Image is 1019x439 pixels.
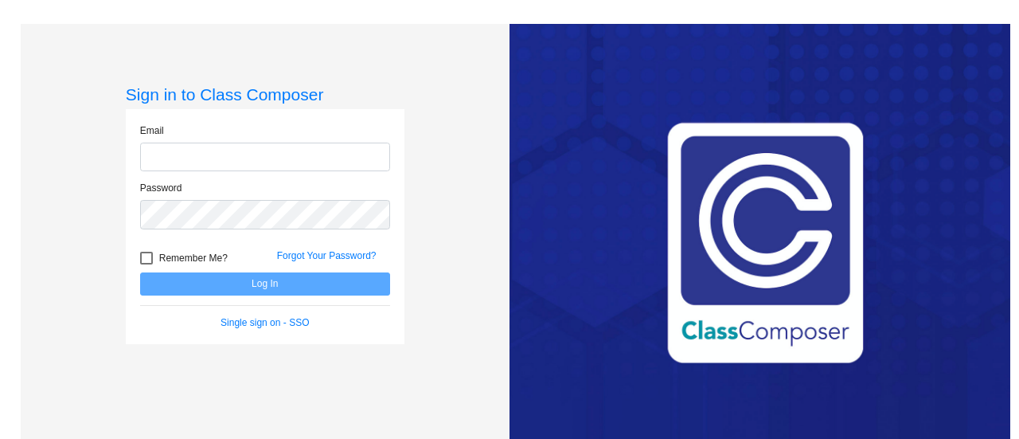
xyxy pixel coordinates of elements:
[140,123,164,138] label: Email
[140,181,182,195] label: Password
[140,272,390,296] button: Log In
[277,250,377,261] a: Forgot Your Password?
[159,249,228,268] span: Remember Me?
[221,317,309,328] a: Single sign on - SSO
[126,84,404,104] h3: Sign in to Class Composer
